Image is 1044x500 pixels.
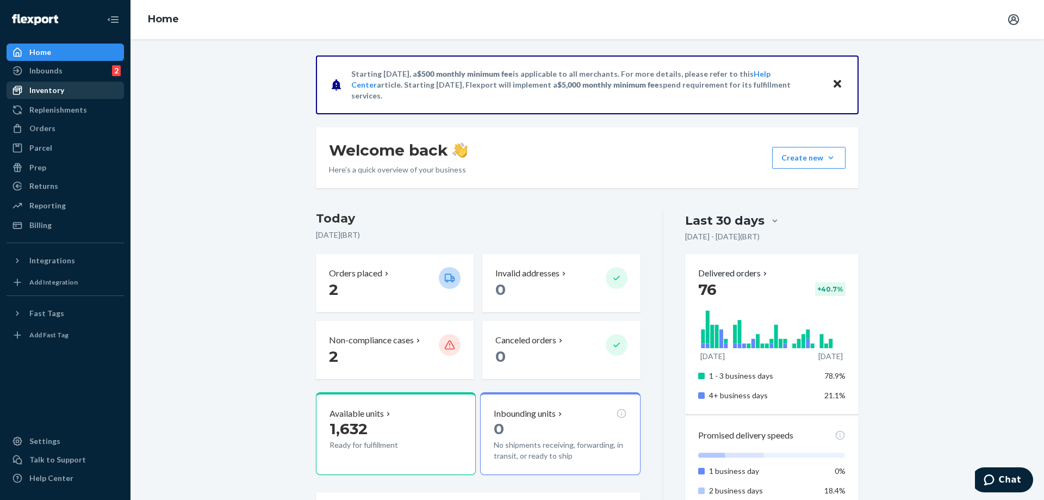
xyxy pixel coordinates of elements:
[7,433,124,450] a: Settings
[818,351,843,362] p: [DATE]
[7,451,124,468] button: Talk to Support
[7,326,124,344] a: Add Fast Tag
[975,467,1033,495] iframe: Abre um widget para que você possa conversar por chat com um de nossos agentes
[835,466,846,476] span: 0%
[29,47,51,58] div: Home
[12,14,58,25] img: Flexport logo
[329,280,338,299] span: 2
[29,473,73,484] div: Help Center
[1003,9,1024,30] button: Open account menu
[29,277,78,287] div: Add Integration
[329,347,338,366] span: 2
[494,408,556,420] p: Inbounding units
[29,330,69,339] div: Add Fast Tag
[7,44,124,61] a: Home
[7,217,124,234] a: Billing
[7,82,124,99] a: Inventory
[316,254,474,312] button: Orders placed 2
[29,181,58,192] div: Returns
[7,177,124,195] a: Returns
[824,371,846,380] span: 78.9%
[316,230,641,240] p: [DATE] ( BRT )
[351,69,822,101] p: Starting [DATE], a is applicable to all merchants. For more details, please refer to this article...
[330,440,430,450] p: Ready for fulfillment
[482,254,640,312] button: Invalid addresses 0
[7,252,124,269] button: Integrations
[7,101,124,119] a: Replenishments
[482,321,640,379] button: Canceled orders 0
[709,485,816,496] p: 2 business days
[824,391,846,400] span: 21.1%
[29,308,64,319] div: Fast Tags
[698,429,793,442] p: Promised delivery speeds
[29,454,86,465] div: Talk to Support
[7,470,124,487] a: Help Center
[29,200,66,211] div: Reporting
[7,197,124,214] a: Reporting
[480,392,640,475] button: Inbounding units0No shipments receiving, forwarding, in transit, or ready to ship
[29,436,60,447] div: Settings
[29,65,63,76] div: Inbounds
[330,419,368,438] span: 1,632
[29,143,52,153] div: Parcel
[316,392,476,475] button: Available units1,632Ready for fulfillment
[772,147,846,169] button: Create new
[698,280,717,299] span: 76
[329,140,468,160] h1: Welcome back
[316,210,641,227] h3: Today
[830,77,844,92] button: Close
[148,13,179,25] a: Home
[495,280,506,299] span: 0
[330,408,384,420] p: Available units
[139,4,188,35] ol: breadcrumbs
[685,212,765,229] div: Last 30 days
[29,85,64,96] div: Inventory
[495,347,506,366] span: 0
[815,282,846,296] div: + 40.7 %
[329,334,414,347] p: Non-compliance cases
[709,390,816,401] p: 4+ business days
[329,164,468,175] p: Here’s a quick overview of your business
[329,267,382,280] p: Orders placed
[698,267,769,280] button: Delivered orders
[417,69,513,78] span: $500 monthly minimum fee
[102,9,124,30] button: Close Navigation
[112,65,121,76] div: 2
[29,255,75,266] div: Integrations
[452,143,468,158] img: hand-wave emoji
[7,139,124,157] a: Parcel
[316,321,474,379] button: Non-compliance cases 2
[824,486,846,495] span: 18.4%
[557,80,659,89] span: $5,000 monthly minimum fee
[7,159,124,176] a: Prep
[7,274,124,291] a: Add Integration
[495,267,560,280] p: Invalid addresses
[29,162,46,173] div: Prep
[709,371,816,381] p: 1 - 3 business days
[7,62,124,79] a: Inbounds2
[7,305,124,322] button: Fast Tags
[29,104,87,115] div: Replenishments
[700,351,725,362] p: [DATE]
[494,419,504,438] span: 0
[29,123,55,134] div: Orders
[494,440,626,461] p: No shipments receiving, forwarding, in transit, or ready to ship
[7,120,124,137] a: Orders
[709,466,816,477] p: 1 business day
[29,220,52,231] div: Billing
[495,334,556,347] p: Canceled orders
[685,231,760,242] p: [DATE] - [DATE] ( BRT )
